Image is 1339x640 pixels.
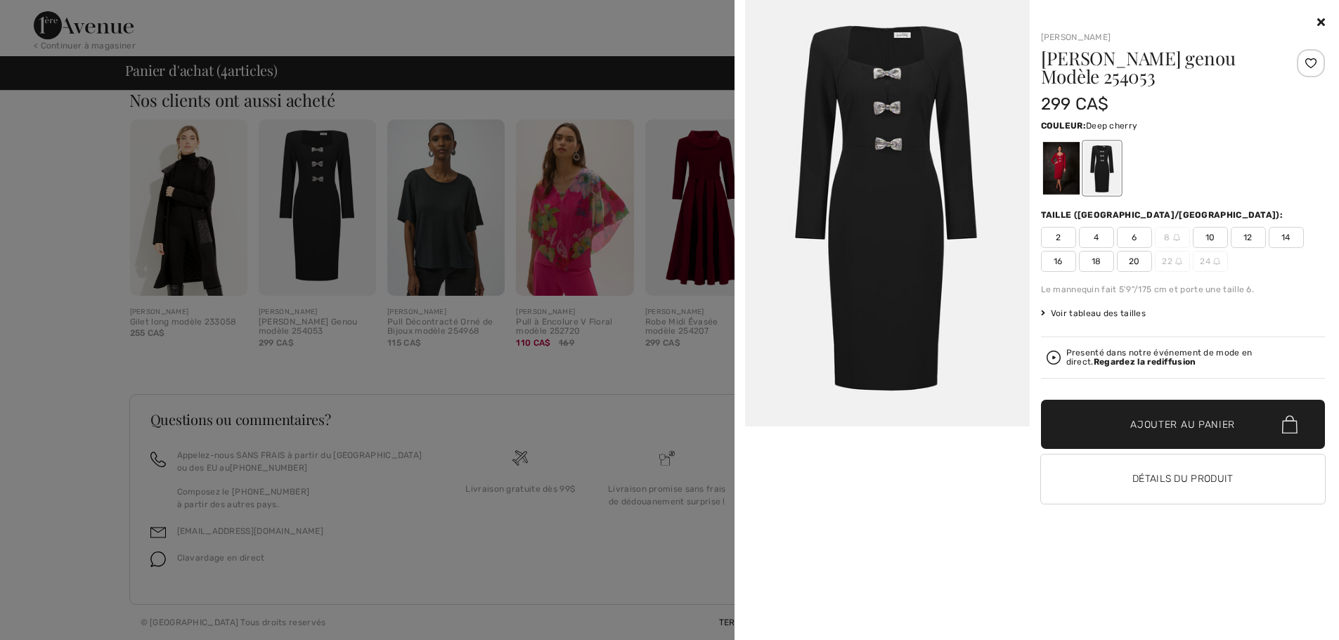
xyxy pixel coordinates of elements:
span: Ajouter au panier [1130,417,1235,432]
span: 10 [1193,227,1228,248]
span: 24 [1193,251,1228,272]
div: Le mannequin fait 5'9"/175 cm et porte une taille 6. [1041,283,1326,296]
span: 14 [1269,227,1304,248]
strong: Regardez la rediffusion [1094,357,1196,367]
img: Regardez la rediffusion [1047,351,1061,365]
span: 2 [1041,227,1076,248]
span: 16 [1041,251,1076,272]
button: Ajouter au panier [1041,400,1326,449]
div: Noir [1083,142,1120,195]
span: Voir tableau des tailles [1041,307,1146,320]
button: Détails du produit [1041,455,1326,504]
div: Presenté dans notre événement de mode en direct. [1066,348,1320,367]
h1: [PERSON_NAME] genou Modèle 254053 [1041,49,1278,86]
span: 299 CA$ [1041,94,1109,114]
img: ring-m.svg [1213,258,1220,265]
img: Bag.svg [1282,416,1298,434]
span: 12 [1231,227,1266,248]
span: Deep cherry [1086,121,1137,131]
span: 8 [1155,227,1190,248]
span: 4 [1079,227,1114,248]
div: Taille ([GEOGRAPHIC_DATA]/[GEOGRAPHIC_DATA]): [1041,209,1286,221]
span: Aide [32,10,60,22]
span: 22 [1155,251,1190,272]
div: Deep cherry [1042,142,1079,195]
img: ring-m.svg [1173,234,1180,241]
a: [PERSON_NAME] [1041,32,1111,42]
span: 18 [1079,251,1114,272]
span: Couleur: [1041,121,1086,131]
img: ring-m.svg [1175,258,1182,265]
span: 6 [1117,227,1152,248]
span: 20 [1117,251,1152,272]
